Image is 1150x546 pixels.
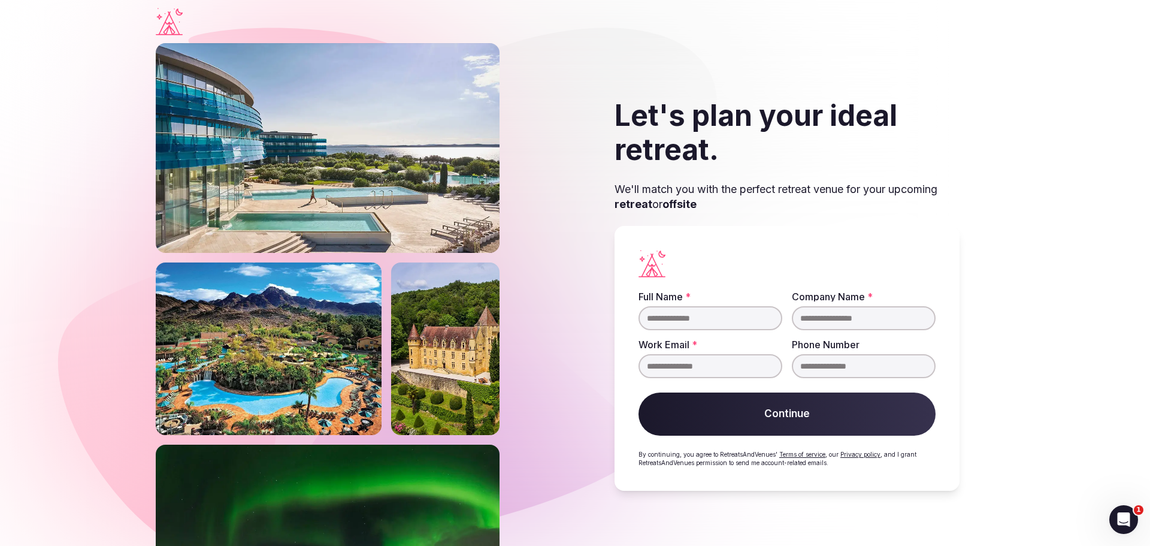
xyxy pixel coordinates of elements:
[779,451,825,458] a: Terms of service
[1134,505,1143,515] span: 1
[391,29,500,202] img: Castle on a slope
[662,198,697,210] strong: offsite
[638,340,782,349] label: Work Email
[638,450,936,467] p: By continuing, you agree to RetreatsAndVenues' , our , and I grant RetreatsAndVenues permission t...
[1109,505,1138,534] iframe: Intercom live chat
[615,98,960,167] h2: Let's plan your ideal retreat.
[615,198,652,210] strong: retreat
[638,292,782,301] label: Full Name
[156,8,183,35] a: Visit the homepage
[156,212,500,421] img: Iceland northern lights
[792,340,936,349] label: Phone Number
[156,29,382,202] img: Phoenix river ranch resort
[638,393,936,436] button: Continue
[840,451,880,458] a: Privacy policy
[792,292,936,301] label: Company Name
[615,182,960,212] p: We'll match you with the perfect retreat venue for your upcoming or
